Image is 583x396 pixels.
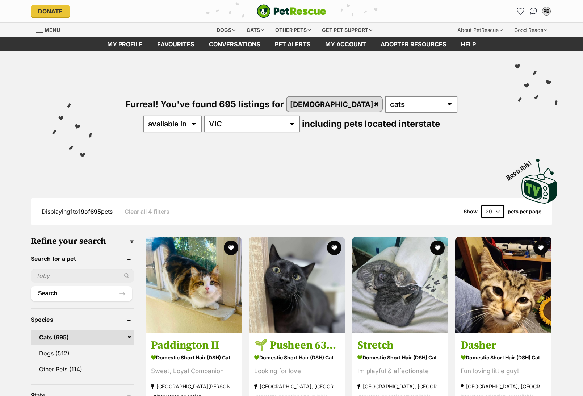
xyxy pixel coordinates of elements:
[521,159,558,204] img: PetRescue TV logo
[146,237,242,333] img: Paddington II - Domestic Short Hair (DSH) Cat
[461,366,546,376] div: Fun loving little guy!
[521,152,558,205] a: Boop this!
[515,5,552,17] ul: Account quick links
[151,352,236,363] strong: Domestic Short Hair (DSH) Cat
[31,362,134,377] a: Other Pets (114)
[505,155,538,181] span: Boop this!
[249,237,345,333] img: 🌱 Pusheen 6342 🌱 - Domestic Short Hair (DSH) Cat
[254,352,340,363] strong: Domestic Short Hair (DSH) Cat
[430,241,445,255] button: favourite
[31,5,70,17] a: Donate
[327,241,341,255] button: favourite
[533,241,548,255] button: favourite
[78,208,84,215] strong: 19
[509,23,552,37] div: Good Reads
[70,208,73,215] strong: 1
[224,241,238,255] button: favourite
[31,316,134,323] header: Species
[452,23,508,37] div: About PetRescue
[31,269,134,283] input: Toby
[257,4,326,18] a: PetRescue
[31,330,134,345] a: Cats (695)
[317,23,377,37] div: Get pet support
[36,23,65,36] a: Menu
[150,37,202,51] a: Favourites
[100,37,150,51] a: My profile
[90,208,101,215] strong: 695
[31,236,134,246] h3: Refine your search
[508,209,541,214] label: pets per page
[211,23,240,37] div: Dogs
[31,346,134,361] a: Dogs (512)
[464,209,478,214] span: Show
[31,255,134,262] header: Search for a pet
[254,382,340,391] strong: [GEOGRAPHIC_DATA], [GEOGRAPHIC_DATA]
[461,352,546,363] strong: Domestic Short Hair (DSH) Cat
[254,366,340,376] div: Looking for love
[126,99,284,109] span: Furreal! You've found 695 listings for
[530,8,537,15] img: chat-41dd97257d64d25036548639549fe6c8038ab92f7586957e7f3b1b290dea8141.svg
[287,97,382,112] a: [DEMOGRAPHIC_DATA]
[541,5,552,17] button: My account
[357,338,443,352] h3: Stretch
[31,286,132,301] button: Search
[357,366,443,376] div: Im playful & affectionate
[242,23,269,37] div: Cats
[268,37,318,51] a: Pet alerts
[461,338,546,352] h3: Dasher
[461,382,546,391] strong: [GEOGRAPHIC_DATA], [GEOGRAPHIC_DATA]
[357,382,443,391] strong: [GEOGRAPHIC_DATA], [GEOGRAPHIC_DATA]
[543,8,550,15] div: PB
[125,208,169,215] a: Clear all 4 filters
[257,4,326,18] img: logo-cat-932fe2b9b8326f06289b0f2fb663e598f794de774fb13d1741a6617ecf9a85b4.svg
[254,338,340,352] h3: 🌱 Pusheen 6342 🌱
[352,237,448,333] img: Stretch - Domestic Short Hair (DSH) Cat
[373,37,454,51] a: Adopter resources
[151,338,236,352] h3: Paddington II
[318,37,373,51] a: My account
[528,5,539,17] a: Conversations
[202,37,268,51] a: conversations
[42,208,113,215] span: Displaying to of pets
[45,27,60,33] span: Menu
[454,37,483,51] a: Help
[455,237,551,333] img: Dasher - Domestic Short Hair (DSH) Cat
[357,352,443,363] strong: Domestic Short Hair (DSH) Cat
[270,23,316,37] div: Other pets
[302,118,440,129] span: including pets located interstate
[151,382,236,391] strong: [GEOGRAPHIC_DATA][PERSON_NAME][GEOGRAPHIC_DATA]
[151,366,236,376] div: Sweet, Loyal Companion
[515,5,526,17] a: Favourites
